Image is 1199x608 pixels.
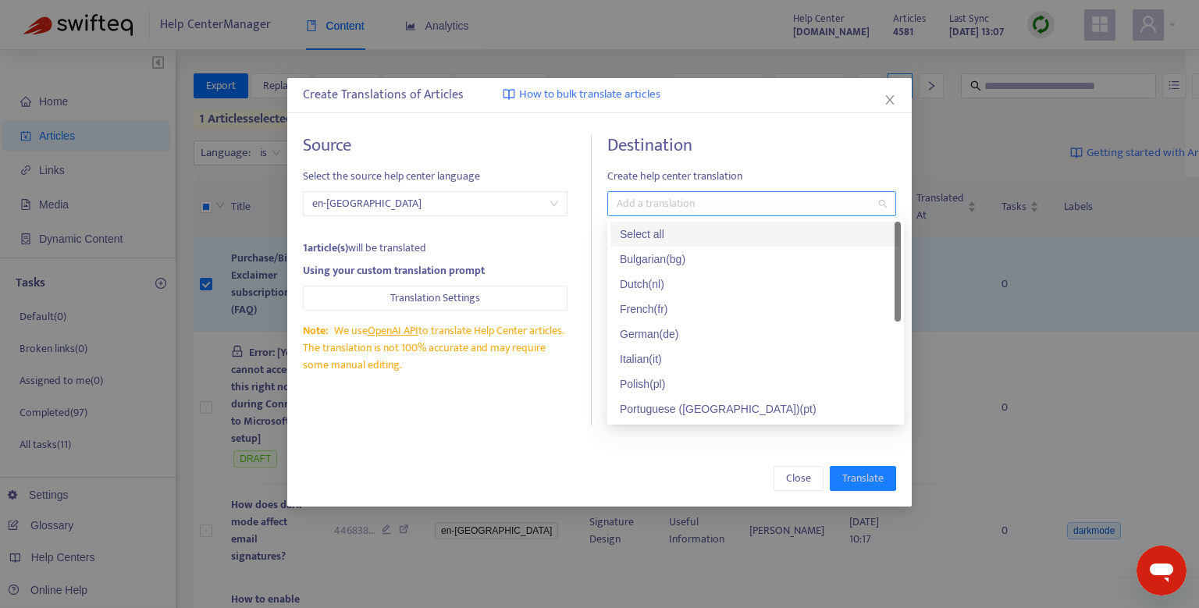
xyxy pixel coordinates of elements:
[503,86,660,104] a: How to bulk translate articles
[884,94,896,106] span: close
[620,276,891,293] div: Dutch ( nl )
[607,135,896,156] h4: Destination
[390,290,480,307] span: Translation Settings
[881,91,898,108] button: Close
[503,88,515,101] img: image-link
[607,168,896,185] span: Create help center translation
[1137,546,1187,596] iframe: Button to launch messaging window
[774,466,824,491] button: Close
[303,86,896,105] div: Create Translations of Articles
[303,135,567,156] h4: Source
[312,192,558,215] span: en-gb
[303,286,567,311] button: Translation Settings
[620,400,891,418] div: Portuguese ([GEOGRAPHIC_DATA]) ( pt )
[786,470,811,487] span: Close
[368,322,418,340] a: OpenAI API
[620,226,891,243] div: Select all
[620,251,891,268] div: Bulgarian ( bg )
[303,168,567,185] span: Select the source help center language
[620,375,891,393] div: Polish ( pl )
[830,466,896,491] button: Translate
[303,240,567,257] div: will be translated
[303,322,567,374] div: We use to translate Help Center articles. The translation is not 100% accurate and may require so...
[620,350,891,368] div: Italian ( it )
[303,239,348,257] strong: 1 article(s)
[610,222,901,247] div: Select all
[303,262,567,279] div: Using your custom translation prompt
[303,322,328,340] span: Note:
[519,86,660,104] span: How to bulk translate articles
[620,300,891,318] div: French ( fr )
[620,325,891,343] div: German ( de )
